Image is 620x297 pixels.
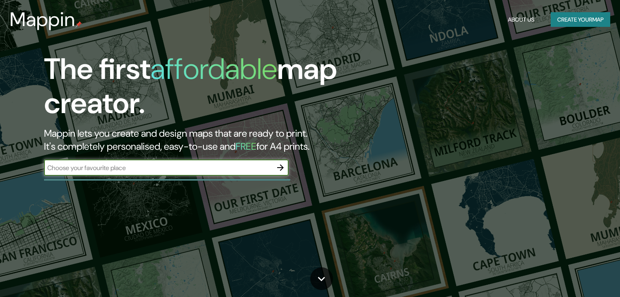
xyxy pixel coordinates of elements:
iframe: Help widget launcher [547,265,611,288]
h1: affordable [150,50,277,88]
button: About Us [505,12,538,27]
h2: Mappin lets you create and design maps that are ready to print. It's completely personalised, eas... [44,127,354,153]
button: Create yourmap [551,12,610,27]
h3: Mappin [10,8,75,31]
h5: FREE [236,140,256,153]
img: mappin-pin [75,21,82,28]
h1: The first map creator. [44,52,354,127]
input: Choose your favourite place [44,163,272,173]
